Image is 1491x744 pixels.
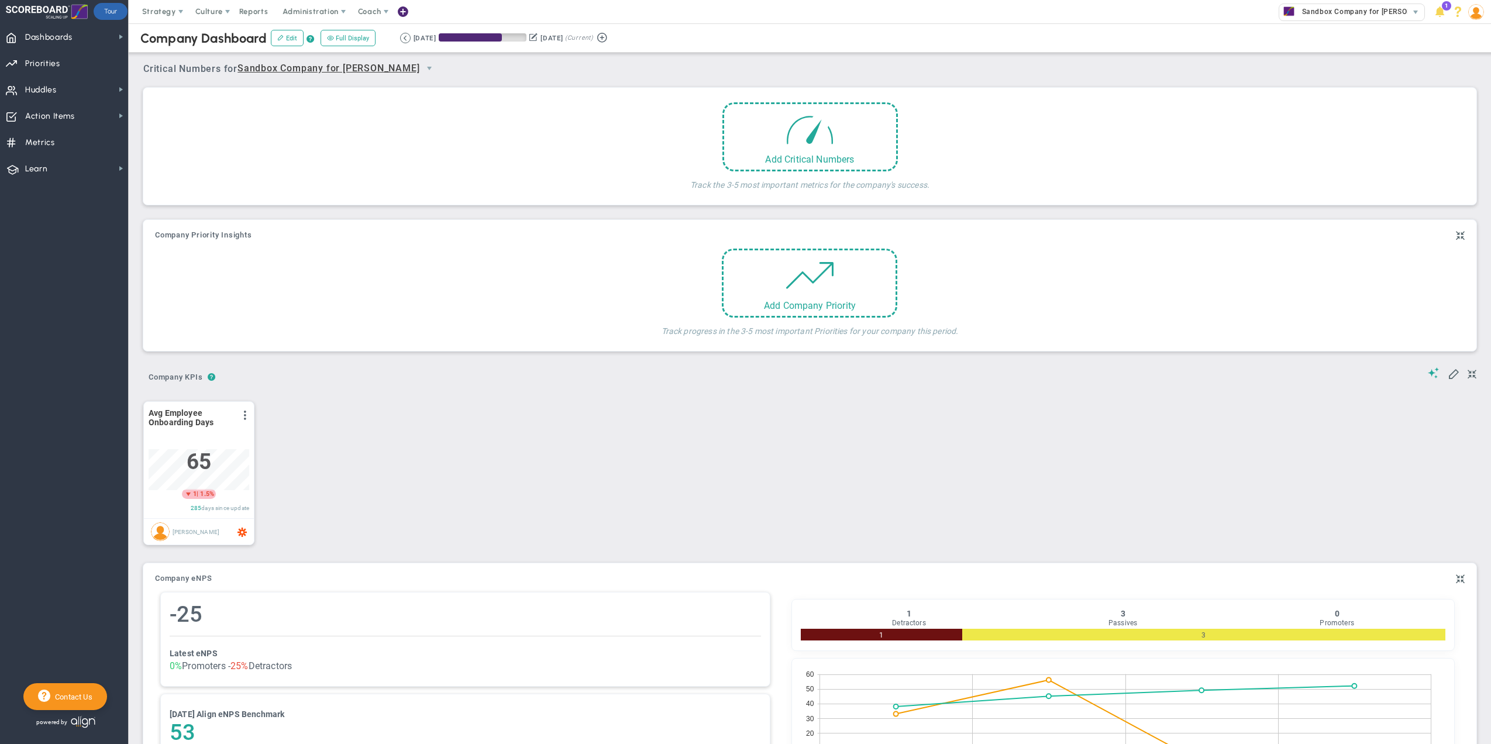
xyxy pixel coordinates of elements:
[170,648,761,659] h4: Latest eNPS
[155,574,212,583] span: Company eNPS
[195,7,223,16] span: Culture
[1228,608,1445,619] h4: 0
[801,629,962,640] div: Number of Responses with a Score of 2
[237,527,247,536] span: Zapier Enabled
[724,300,896,311] div: Add Company Priority
[25,78,57,102] span: Huddles
[25,25,73,50] span: Dashboards
[143,58,442,80] span: Critical Numbers for
[230,660,248,671] span: 25%
[724,154,896,165] div: Add Critical Numbers
[806,700,814,708] text: 40
[439,33,526,42] div: Period Progress: 72% Day 66 of 91 with 25 remaining.
[358,7,381,16] span: Coach
[170,601,761,636] h2: -25
[25,157,47,181] span: Learn
[151,522,170,541] img: Lisa Jenkins
[414,33,436,43] div: [DATE]
[200,490,214,498] span: 1.5%
[155,231,252,239] span: Company Priority Insights
[25,51,60,76] span: Priorities
[193,490,197,499] span: 1
[50,693,92,701] span: Contact Us
[419,318,1201,336] h4: Track progress in the 3-5 most important Priorities for your company this period.
[170,709,761,719] h4: [DATE] Align eNPS Benchmark
[400,33,411,43] button: Go to previous period
[879,631,883,639] span: 1
[1201,631,1206,639] span: 3
[1296,4,1440,19] span: Sandbox Company for [PERSON_NAME]
[806,670,814,678] text: 60
[201,505,249,511] span: days since update
[1017,608,1228,627] div: Passives
[173,528,219,535] span: [PERSON_NAME]
[23,713,144,731] div: Powered by Align
[187,449,211,474] span: 65
[321,30,376,46] button: Full Display
[170,660,182,671] span: 0%
[801,608,1017,619] h4: 1
[271,30,304,46] button: Edit
[155,231,252,240] button: Company Priority Insights
[25,130,55,155] span: Metrics
[25,104,75,129] span: Action Items
[197,490,198,498] span: |
[962,629,1445,640] div: Number of Responses with a Score of 8
[149,408,233,427] span: Avg Employee Onboarding Days
[540,33,563,43] div: [DATE]
[806,685,814,693] text: 50
[1228,608,1445,627] div: Promoters
[142,7,176,16] span: Strategy
[806,729,814,738] text: 20
[565,33,593,43] span: (Current)
[1407,4,1424,20] span: select
[140,30,267,46] span: Company Dashboard
[191,505,201,511] span: 285
[690,171,929,190] h4: Track the 3-5 most important metrics for the company's success.
[1448,367,1459,379] span: Edit My KPIs
[237,61,419,76] span: Sandbox Company for [PERSON_NAME]
[1445,631,1449,639] span: 0
[170,660,761,671] div: Promoters - Detractors
[143,368,208,387] span: Company KPIs
[1442,1,1451,11] span: 1
[1017,608,1228,619] h4: 3
[283,7,338,16] span: Administration
[1428,367,1440,378] span: Suggestions (AI Feature)
[1468,4,1484,20] img: 86643.Person.photo
[155,574,212,584] a: Company eNPS
[419,58,439,78] span: select
[1282,4,1296,19] img: 32671.Company.photo
[806,715,814,723] text: 30
[143,368,208,388] button: Company KPIs
[801,608,1017,627] div: Detractors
